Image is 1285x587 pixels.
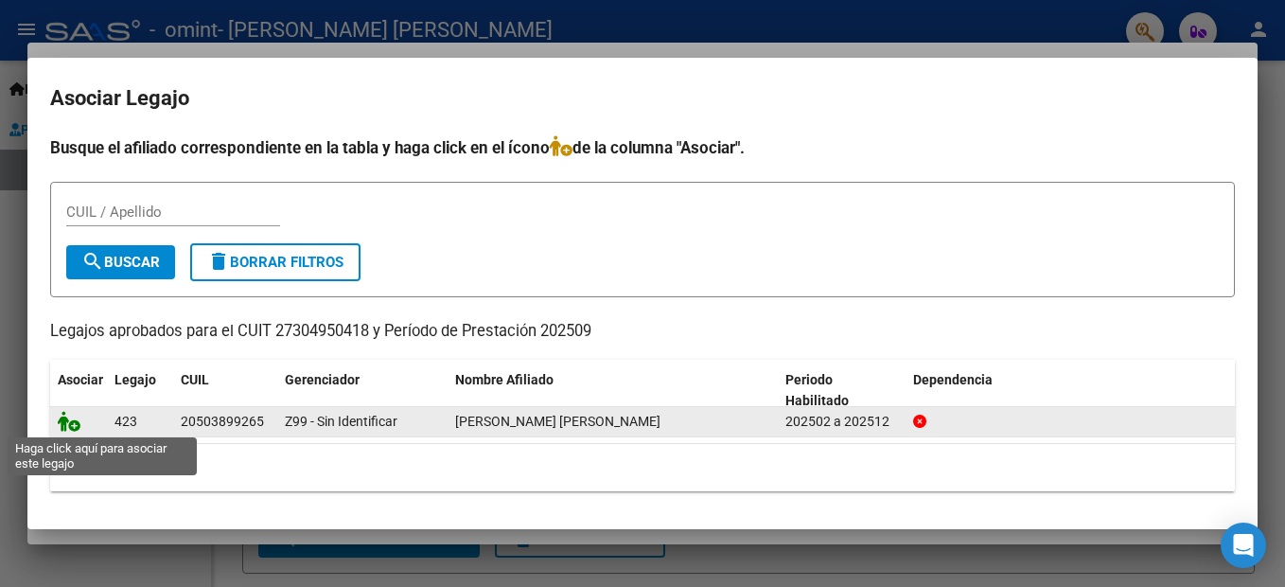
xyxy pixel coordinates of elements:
[207,250,230,273] mat-icon: delete
[181,411,264,433] div: 20503899265
[107,360,173,422] datatable-header-cell: Legajo
[455,372,554,387] span: Nombre Afiliado
[58,372,103,387] span: Asociar
[207,254,343,271] span: Borrar Filtros
[455,414,660,429] span: RODRIGUEZ LAUTARO HERMAN
[785,372,849,409] span: Periodo Habilitado
[190,243,361,281] button: Borrar Filtros
[173,360,277,422] datatable-header-cell: CUIL
[448,360,778,422] datatable-header-cell: Nombre Afiliado
[913,372,993,387] span: Dependencia
[81,250,104,273] mat-icon: search
[1221,523,1266,568] div: Open Intercom Messenger
[50,80,1235,116] h2: Asociar Legajo
[277,360,448,422] datatable-header-cell: Gerenciador
[50,135,1235,160] h4: Busque el afiliado correspondiente en la tabla y haga click en el ícono de la columna "Asociar".
[50,320,1235,344] p: Legajos aprobados para el CUIT 27304950418 y Período de Prestación 202509
[81,254,160,271] span: Buscar
[285,372,360,387] span: Gerenciador
[66,245,175,279] button: Buscar
[285,414,397,429] span: Z99 - Sin Identificar
[906,360,1236,422] datatable-header-cell: Dependencia
[778,360,906,422] datatable-header-cell: Periodo Habilitado
[114,414,137,429] span: 423
[181,372,209,387] span: CUIL
[114,372,156,387] span: Legajo
[50,360,107,422] datatable-header-cell: Asociar
[50,444,1235,491] div: 1 registros
[785,411,898,433] div: 202502 a 202512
